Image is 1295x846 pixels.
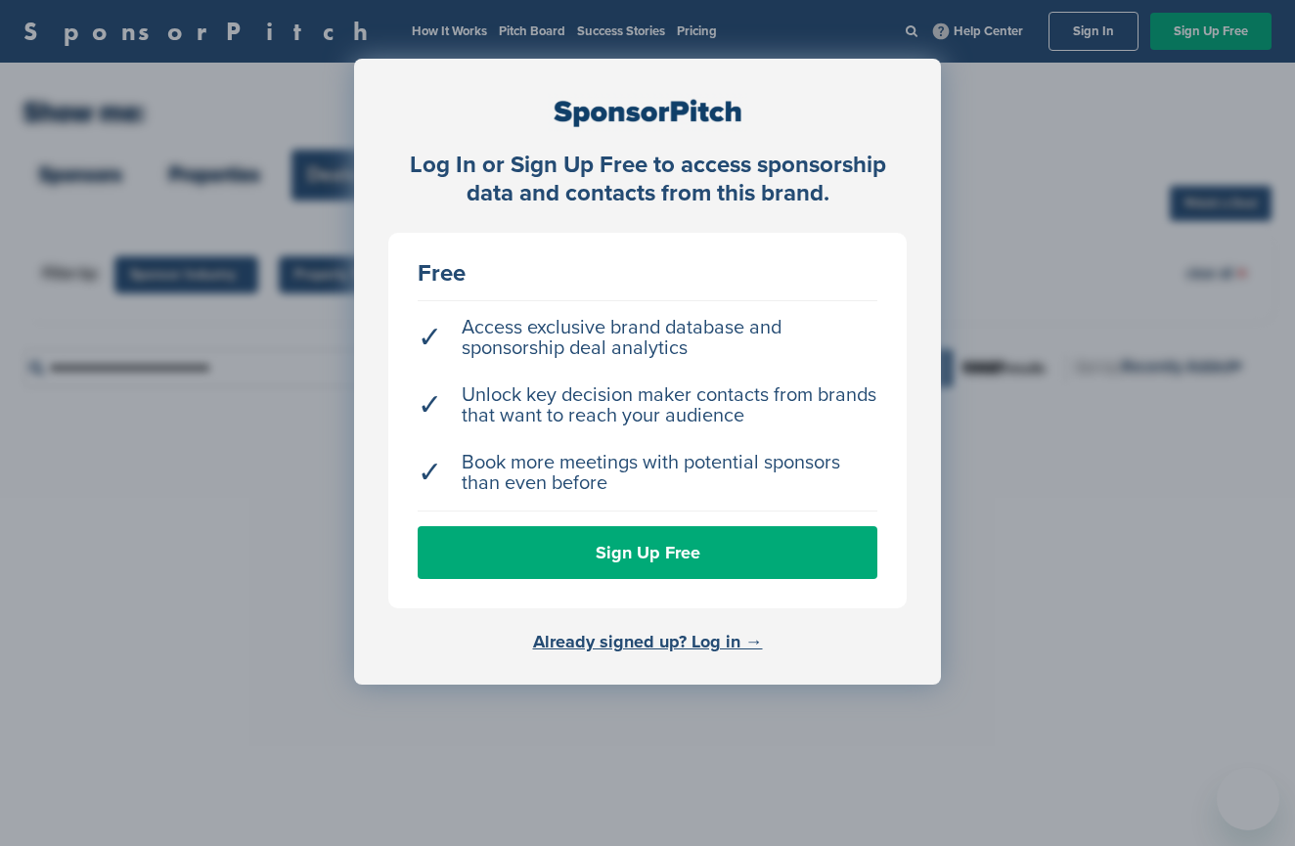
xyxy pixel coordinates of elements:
[418,328,442,348] span: ✓
[533,631,763,652] a: Already signed up? Log in →
[418,262,877,286] div: Free
[418,443,877,504] li: Book more meetings with potential sponsors than even before
[418,308,877,369] li: Access exclusive brand database and sponsorship deal analytics
[418,526,877,579] a: Sign Up Free
[418,376,877,436] li: Unlock key decision maker contacts from brands that want to reach your audience
[418,463,442,483] span: ✓
[388,152,907,208] div: Log In or Sign Up Free to access sponsorship data and contacts from this brand.
[418,395,442,416] span: ✓
[1217,768,1279,830] iframe: Button to launch messaging window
